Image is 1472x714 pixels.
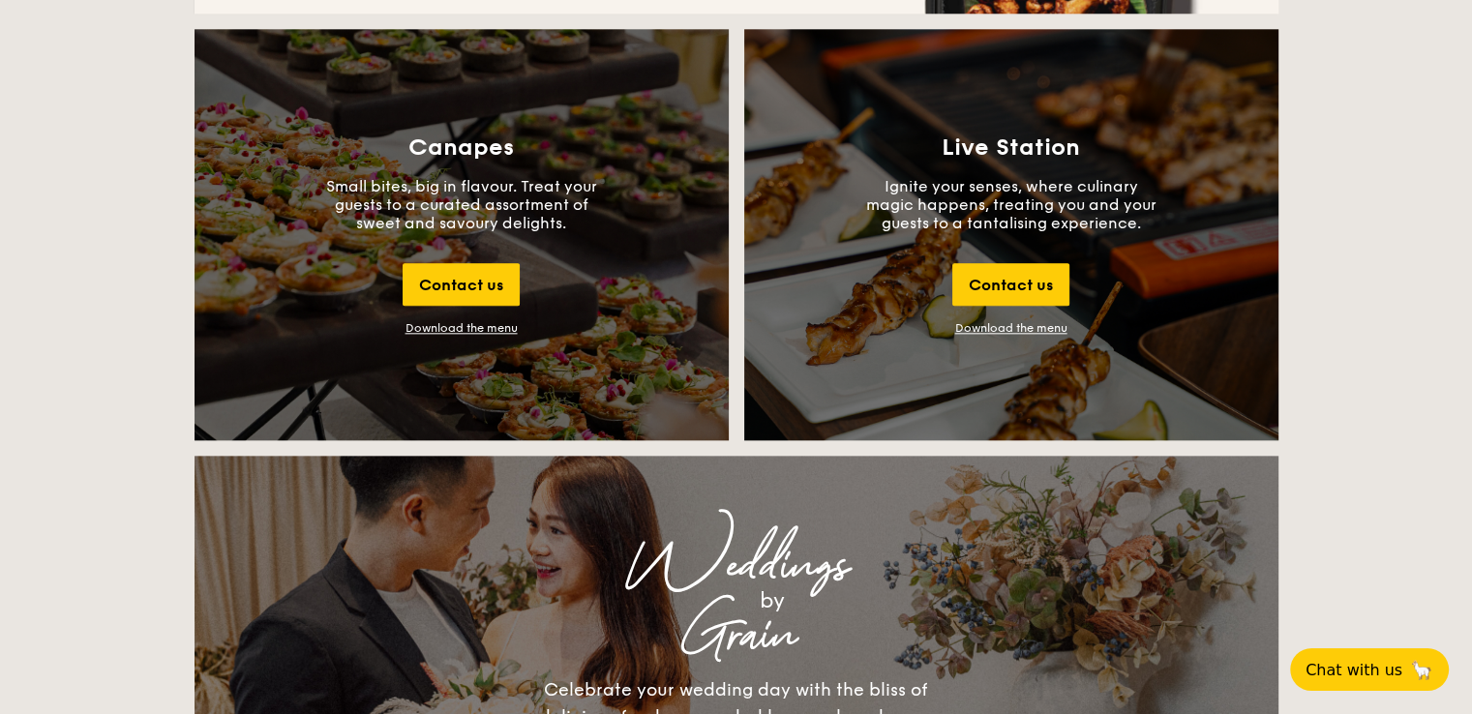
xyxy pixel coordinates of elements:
[365,618,1108,653] div: Grain
[316,177,607,232] p: Small bites, big in flavour. Treat your guests to a curated assortment of sweet and savoury delig...
[942,134,1080,162] h3: Live Station
[952,263,1069,306] div: Contact us
[406,321,518,335] div: Download the menu
[1306,661,1402,679] span: Chat with us
[1290,648,1449,691] button: Chat with us🦙
[408,134,514,162] h3: Canapes
[1410,659,1433,681] span: 🦙
[365,549,1108,583] div: Weddings
[436,583,1108,618] div: by
[955,321,1067,335] a: Download the menu
[403,263,520,306] div: Contact us
[866,177,1157,232] p: Ignite your senses, where culinary magic happens, treating you and your guests to a tantalising e...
